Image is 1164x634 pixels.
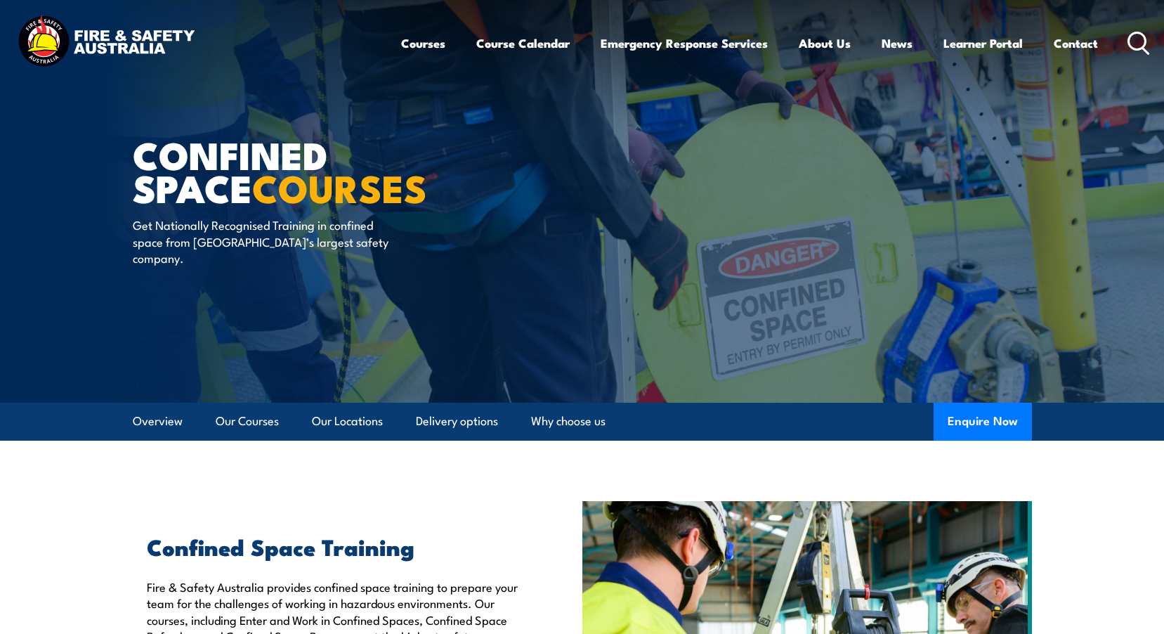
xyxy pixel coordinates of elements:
h1: Confined Space [133,138,480,203]
a: Delivery options [416,403,498,440]
a: Learner Portal [943,25,1023,62]
a: News [882,25,913,62]
a: Overview [133,403,183,440]
a: Contact [1054,25,1098,62]
a: About Us [799,25,851,62]
a: Our Courses [216,403,279,440]
strong: COURSES [252,157,427,216]
a: Courses [401,25,445,62]
a: Why choose us [531,403,606,440]
button: Enquire Now [934,403,1032,441]
h2: Confined Space Training [147,536,518,556]
a: Emergency Response Services [601,25,768,62]
a: Our Locations [312,403,383,440]
a: Course Calendar [476,25,570,62]
p: Get Nationally Recognised Training in confined space from [GEOGRAPHIC_DATA]’s largest safety comp... [133,216,389,266]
